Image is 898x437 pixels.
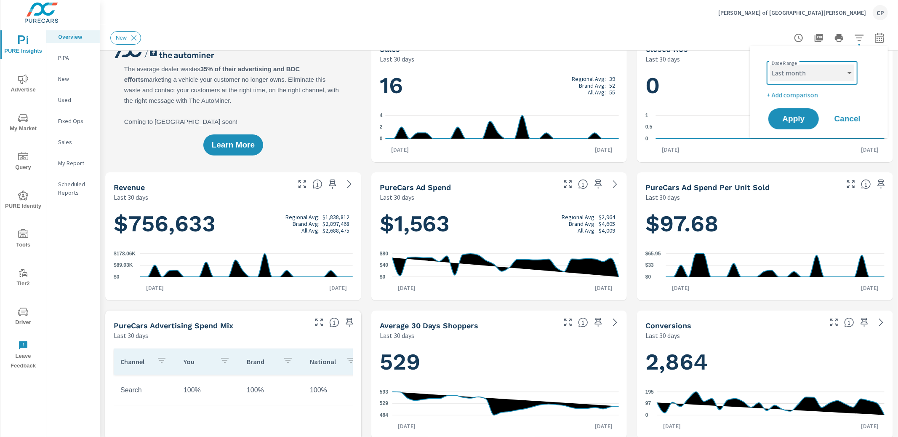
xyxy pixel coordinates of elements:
text: 1 [645,113,648,118]
button: Make Fullscreen [312,316,326,329]
text: $40 [380,263,388,268]
p: New [58,75,93,83]
h1: 2,864 [645,348,885,376]
p: Last 30 days [645,192,680,202]
p: [DATE] [589,284,618,292]
text: 0 [380,136,383,142]
span: Save this to your personalized report [874,177,888,191]
p: [DATE] [392,422,422,430]
td: 100% [240,380,303,401]
p: You [184,357,213,366]
p: [DATE] [385,145,415,154]
p: Fixed Ops [58,117,93,125]
text: 0.5 [645,124,653,130]
p: [DATE] [657,422,687,430]
p: [DATE] [855,284,885,292]
p: Sales [58,138,93,146]
h5: Revenue [114,183,145,192]
a: See more details in report [608,316,622,329]
p: $2,964 [599,214,615,220]
span: A rolling 30 day total of daily Shoppers on the dealership website, averaged over the selected da... [578,317,588,327]
p: [PERSON_NAME] of [GEOGRAPHIC_DATA][PERSON_NAME] [718,9,866,16]
text: $89.03K [114,263,133,268]
text: 4 [380,113,383,118]
span: Total sales revenue over the selected date range. [Source: This data is sourced from the dealer’s... [312,179,322,189]
div: Used [46,94,100,106]
button: Make Fullscreen [561,316,575,329]
p: Brand Avg: [579,82,606,89]
span: Leave Feedback [3,340,43,371]
span: Tier2 [3,268,43,289]
p: [DATE] [589,145,618,154]
p: Brand Avg: [569,220,596,227]
span: Save this to your personalized report [592,177,605,191]
div: PIPA [46,51,100,64]
p: [DATE] [666,284,695,292]
text: 464 [380,412,388,418]
span: New [111,35,132,41]
span: PURE Insights [3,35,43,56]
h1: $97.68 [645,209,885,238]
p: Last 30 days [645,330,680,340]
button: Apply [768,108,819,129]
text: 2 [380,124,383,130]
p: [DATE] [656,145,685,154]
span: Save this to your personalized report [858,316,871,329]
p: Overview [58,32,93,41]
text: $33 [645,263,654,268]
p: 52 [609,82,615,89]
text: 195 [645,389,654,395]
text: $65.95 [645,251,661,257]
h1: 16 [380,71,619,100]
span: Advertise [3,74,43,95]
p: Last 30 days [114,192,148,202]
button: Make Fullscreen [844,177,858,191]
p: [DATE] [323,284,353,292]
div: New [46,72,100,85]
h1: $1,563 [380,209,619,238]
h5: PureCars Ad Spend Per Unit Sold [645,183,770,192]
p: 39 [609,75,615,82]
a: See more details in report [874,316,888,329]
div: nav menu [0,25,46,374]
h5: PureCars Advertising Spend Mix [114,321,233,330]
p: Scheduled Reports [58,180,93,197]
p: [DATE] [140,284,170,292]
span: Save this to your personalized report [326,177,339,191]
p: [DATE] [589,422,618,430]
button: Cancel [822,108,873,129]
button: Make Fullscreen [296,177,309,191]
p: Last 30 days [645,54,680,64]
h5: Average 30 Days Shoppers [380,321,479,330]
span: Tools [3,229,43,250]
h1: 0 [645,71,885,100]
h1: $756,633 [114,209,353,238]
div: My Report [46,157,100,169]
td: 100% [177,380,240,401]
span: Save this to your personalized report [592,316,605,329]
p: Last 30 days [380,54,414,64]
p: All Avg: [301,227,320,234]
p: Regional Avg: [562,214,596,220]
p: All Avg: [578,227,596,234]
p: Brand Avg: [293,220,320,227]
span: Average cost of advertising per each vehicle sold at the dealer over the selected date range. The... [861,179,871,189]
p: Regional Avg: [572,75,606,82]
p: $4,009 [599,227,615,234]
p: Regional Avg: [285,214,320,220]
span: Query [3,152,43,172]
span: Learn More [212,141,255,149]
p: + Add comparison [767,90,874,100]
div: Overview [46,30,100,43]
p: $2,688,475 [322,227,349,234]
text: $0 [645,274,651,280]
button: Learn More [203,134,263,155]
h5: PureCars Ad Spend [380,183,451,192]
p: [DATE] [855,145,885,154]
text: 0 [645,412,648,418]
p: [DATE] [855,422,885,430]
p: All Avg: [588,89,606,96]
div: New [110,31,141,45]
a: See more details in report [608,177,622,191]
p: Brand [247,357,276,366]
